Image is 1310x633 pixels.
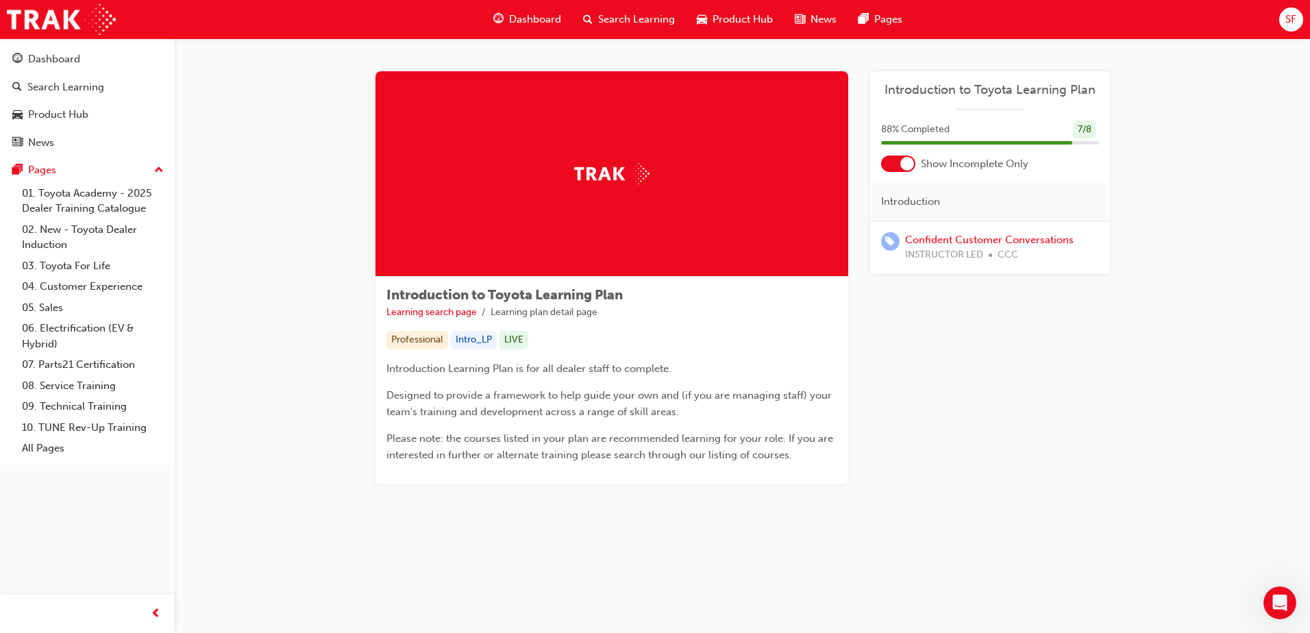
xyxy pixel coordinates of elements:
span: Product Hub [713,12,773,27]
span: Introduction to Toyota Learning Plan [386,287,623,303]
a: Introduction to Toyota Learning Plan [881,82,1099,98]
div: Search Learning [27,79,104,95]
a: 09. Technical Training [16,396,169,417]
a: 07. Parts21 Certification [16,354,169,375]
a: guage-iconDashboard [482,5,572,34]
span: 88 % Completed [881,122,950,138]
li: Learning plan detail page [491,305,597,321]
span: Introduction Learning Plan is for all dealer staff to complete. [386,362,671,375]
a: 05. Sales [16,297,169,319]
div: Professional [386,331,448,349]
span: search-icon [583,11,593,28]
span: Pages [874,12,902,27]
a: All Pages [16,438,169,459]
button: Pages [5,158,169,183]
span: car-icon [12,109,23,121]
span: Please note: the courses listed in your plan are recommended learning for your role. If you are i... [386,432,836,461]
a: Confident Customer Conversations [905,234,1074,246]
div: Dashboard [28,51,80,67]
div: Product Hub [28,107,88,123]
a: 10. TUNE Rev-Up Training [16,417,169,438]
span: car-icon [697,11,707,28]
a: 06. Electrification (EV & Hybrid) [16,318,169,354]
div: Pages [28,162,56,178]
a: pages-iconPages [848,5,913,34]
span: Search Learning [598,12,675,27]
iframe: Intercom live chat [1263,586,1296,619]
span: prev-icon [151,606,161,623]
span: Introduction [881,194,940,210]
a: news-iconNews [784,5,848,34]
span: guage-icon [12,53,23,66]
div: 7 / 8 [1073,121,1096,139]
a: 02. New - Toyota Dealer Induction [16,219,169,256]
span: learningRecordVerb_ENROLL-icon [881,232,900,251]
div: Intro_LP [451,331,497,349]
span: INSTRUCTOR LED [905,247,983,263]
a: car-iconProduct Hub [686,5,784,34]
img: Trak [574,163,650,184]
span: Designed to provide a framework to help guide your own and (if you are managing staff) your team'... [386,389,835,418]
a: 04. Customer Experience [16,276,169,297]
span: pages-icon [12,164,23,177]
a: 03. Toyota For Life [16,256,169,277]
span: Show Incomplete Only [921,156,1028,172]
div: News [28,135,54,151]
a: Product Hub [5,102,169,127]
a: News [5,130,169,156]
span: CCC [998,247,1018,263]
a: 01. Toyota Academy - 2025 Dealer Training Catalogue [16,183,169,219]
span: pages-icon [858,11,869,28]
span: guage-icon [493,11,504,28]
img: Trak [7,4,116,35]
button: SF [1279,8,1303,32]
a: Search Learning [5,75,169,100]
div: LIVE [499,331,528,349]
span: News [811,12,837,27]
span: Dashboard [509,12,561,27]
span: news-icon [12,137,23,149]
span: up-icon [154,162,164,179]
a: search-iconSearch Learning [572,5,686,34]
a: Dashboard [5,47,169,72]
a: Learning search page [386,306,477,318]
a: 08. Service Training [16,375,169,397]
span: news-icon [795,11,805,28]
button: DashboardSearch LearningProduct HubNews [5,44,169,158]
span: SF [1285,12,1296,27]
span: search-icon [12,82,22,94]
